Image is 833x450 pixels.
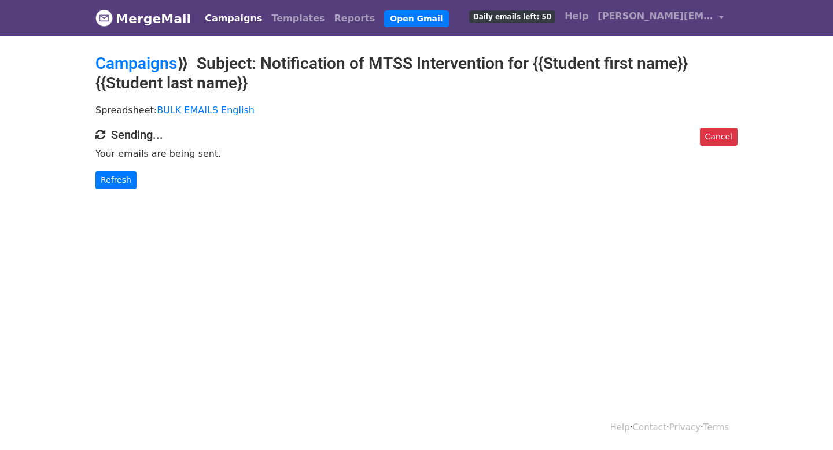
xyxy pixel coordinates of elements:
[267,7,329,30] a: Templates
[95,54,177,73] a: Campaigns
[95,128,738,142] h4: Sending...
[669,422,701,433] a: Privacy
[95,6,191,31] a: MergeMail
[95,9,113,27] img: MergeMail logo
[200,7,267,30] a: Campaigns
[95,54,738,93] h2: ⟫ Subject: Notification of MTSS Intervention for {{Student first name}} {{Student last name}}
[95,171,137,189] a: Refresh
[560,5,593,28] a: Help
[703,422,729,433] a: Terms
[465,5,560,28] a: Daily emails left: 50
[95,147,738,160] p: Your emails are being sent.
[469,10,555,23] span: Daily emails left: 50
[610,422,630,433] a: Help
[157,105,255,116] a: BULK EMAILS English
[593,5,728,32] a: [PERSON_NAME][EMAIL_ADDRESS][PERSON_NAME][DOMAIN_NAME]
[700,128,738,146] a: Cancel
[633,422,666,433] a: Contact
[384,10,448,27] a: Open Gmail
[95,104,738,116] p: Spreadsheet:
[598,9,713,23] span: [PERSON_NAME][EMAIL_ADDRESS][PERSON_NAME][DOMAIN_NAME]
[330,7,380,30] a: Reports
